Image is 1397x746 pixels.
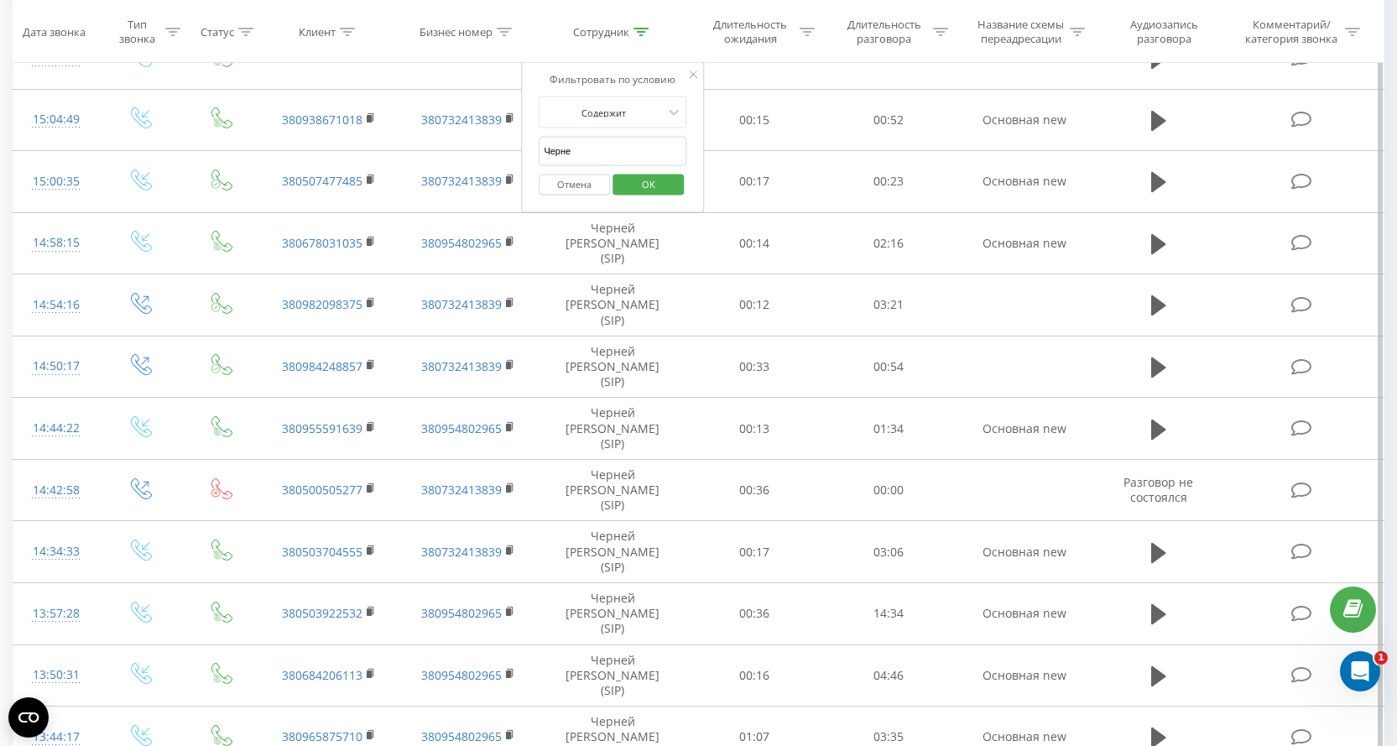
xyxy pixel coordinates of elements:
a: 380503704555 [282,544,362,560]
td: 00:54 [821,336,956,398]
td: 03:06 [821,521,956,583]
div: Фильтровать по условию [539,71,686,88]
div: 14:34:33 [30,535,82,568]
div: 13:50:31 [30,659,82,691]
td: 14:34 [821,583,956,645]
td: 04:46 [821,644,956,707]
div: Длительность ожидания [706,18,795,46]
td: Основная new [955,583,1094,645]
div: 15:04:49 [30,103,82,136]
a: 380732413839 [421,296,502,312]
button: Open CMP widget [8,697,49,738]
td: Черней [PERSON_NAME] (SIP) [538,521,688,583]
a: 380954802965 [421,605,502,621]
td: 00:23 [821,151,956,213]
td: Основная new [955,89,1094,151]
a: 380732413839 [421,482,502,498]
div: Клиент [299,24,336,39]
td: 01:34 [821,398,956,460]
td: 00:15 [687,89,821,151]
div: Дата звонка [23,24,86,39]
a: 380954802965 [421,235,502,251]
div: Бизнес номер [420,24,493,39]
span: OK [625,170,672,196]
span: 1 [1374,651,1388,665]
div: Комментарий/категория звонка [1243,18,1341,46]
td: 02:16 [821,212,956,274]
a: 380954802965 [421,728,502,744]
td: 00:36 [687,459,821,521]
td: 00:17 [687,521,821,583]
a: 380984248857 [282,358,362,374]
div: 14:42:58 [30,474,82,507]
input: Введите значение [539,137,686,166]
td: 00:13 [687,398,821,460]
td: Основная new [955,398,1094,460]
td: 00:36 [687,583,821,645]
div: 14:50:17 [30,350,82,383]
td: 00:14 [687,212,821,274]
a: 380684206113 [282,667,362,683]
button: Отмена [539,174,610,195]
td: Черней [PERSON_NAME] (SIP) [538,336,688,398]
td: 00:52 [821,89,956,151]
div: 14:44:22 [30,412,82,445]
td: Основная new [955,644,1094,707]
a: 380732413839 [421,358,502,374]
a: 380955591639 [282,420,362,436]
span: Разговор не состоялся [1123,474,1193,505]
td: 00:17 [687,151,821,213]
a: 380678031035 [282,235,362,251]
a: 380954802965 [421,420,502,436]
div: 14:54:16 [30,289,82,321]
div: Тип звонка [113,18,160,46]
td: 03:21 [821,274,956,336]
div: Сотрудник [573,24,629,39]
div: 14:58:15 [30,227,82,259]
td: Черней [PERSON_NAME] (SIP) [538,583,688,645]
div: Длительность разговора [839,18,929,46]
a: 380732413839 [421,544,502,560]
td: Основная new [955,521,1094,583]
div: Статус [201,24,234,39]
a: 380954802965 [421,667,502,683]
a: 380732413839 [421,112,502,128]
a: 380982098375 [282,296,362,312]
iframe: Intercom live chat [1340,651,1380,691]
td: Черней [PERSON_NAME] (SIP) [538,459,688,521]
td: Основная new [955,151,1094,213]
td: Черней [PERSON_NAME] (SIP) [538,398,688,460]
td: Черней [PERSON_NAME] (SIP) [538,212,688,274]
td: Черней [PERSON_NAME] (SIP) [538,644,688,707]
td: Черней [PERSON_NAME] (SIP) [538,274,688,336]
div: 15:00:35 [30,165,82,198]
td: 00:12 [687,274,821,336]
a: 380507477485 [282,173,362,189]
a: 380938671018 [282,112,362,128]
td: 00:33 [687,336,821,398]
td: 00:00 [821,459,956,521]
button: OK [612,174,684,195]
td: 00:16 [687,644,821,707]
div: Название схемы переадресации [976,18,1066,46]
a: 380500505277 [282,482,362,498]
a: 380732413839 [421,173,502,189]
a: 380965875710 [282,728,362,744]
td: Основная new [955,212,1094,274]
div: 13:57:28 [30,597,82,630]
a: 380503922532 [282,605,362,621]
div: Аудиозапись разговора [1110,18,1219,46]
